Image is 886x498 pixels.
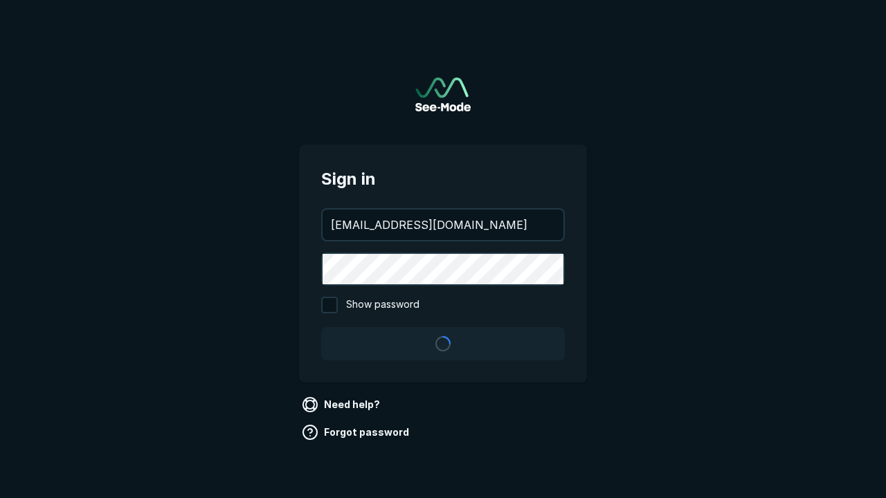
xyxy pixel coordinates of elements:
img: See-Mode Logo [415,77,471,111]
input: your@email.com [323,210,563,240]
a: Go to sign in [415,77,471,111]
span: Show password [346,297,419,313]
a: Need help? [299,394,386,416]
span: Sign in [321,167,565,192]
a: Forgot password [299,421,415,443]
